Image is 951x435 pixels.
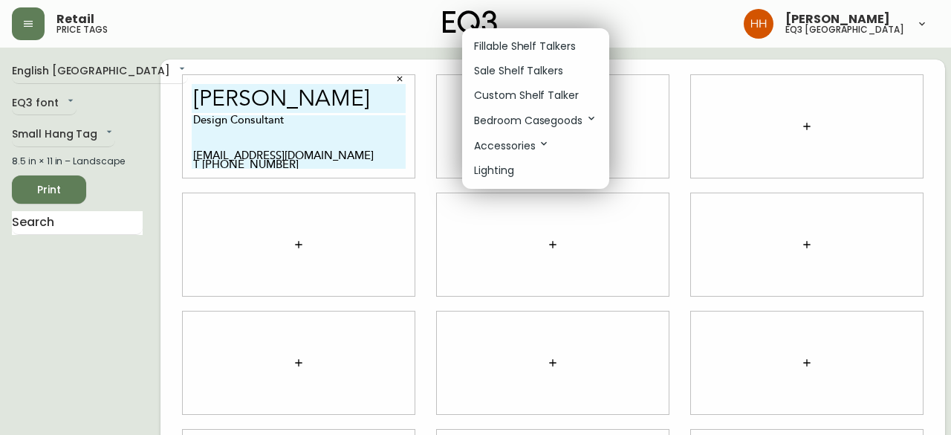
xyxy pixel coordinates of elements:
p: Sale Shelf Talkers [474,63,563,79]
p: Custom Shelf Talker [474,88,579,103]
p: Accessories [474,138,550,154]
p: Fillable Shelf Talkers [474,39,576,54]
p: Bedroom Casegoods [474,112,597,129]
p: Lighting [474,163,514,178]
